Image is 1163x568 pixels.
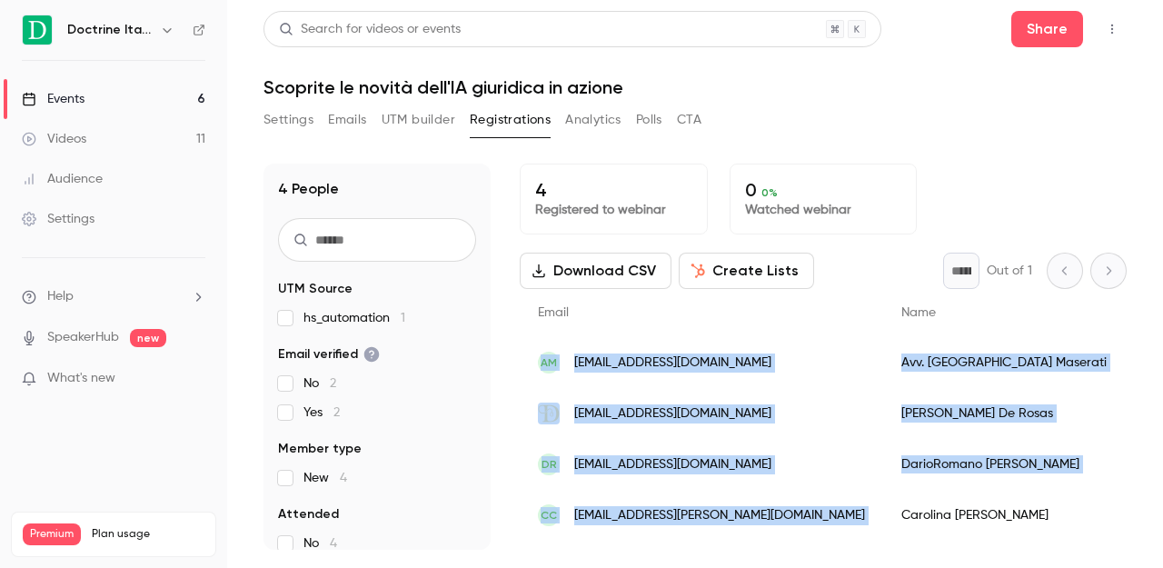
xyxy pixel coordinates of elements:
[22,130,86,148] div: Videos
[538,306,569,319] span: Email
[130,329,166,347] span: new
[22,90,84,108] div: Events
[745,179,902,201] p: 0
[279,20,461,39] div: Search for videos or events
[677,105,701,135] button: CTA
[333,406,340,419] span: 2
[278,178,339,200] h1: 4 People
[987,262,1032,280] p: Out of 1
[679,253,814,289] button: Create Lists
[303,534,337,553] span: No
[47,369,115,388] span: What's new
[883,490,1125,541] div: Carolina [PERSON_NAME]
[574,404,771,424] span: [EMAIL_ADDRESS][DOMAIN_NAME]
[303,309,405,327] span: hs_automation
[22,170,103,188] div: Audience
[636,105,662,135] button: Polls
[470,105,551,135] button: Registrations
[883,388,1125,439] div: [PERSON_NAME] De Rosas
[303,374,336,393] span: No
[278,345,380,364] span: Email verified
[542,456,557,473] span: DR
[538,403,560,424] img: didiritto.it
[47,287,74,306] span: Help
[745,201,902,219] p: Watched webinar
[263,105,313,135] button: Settings
[278,280,353,298] span: UTM Source
[565,105,621,135] button: Analytics
[541,507,557,523] span: CC
[330,377,336,390] span: 2
[303,469,347,487] span: New
[328,105,366,135] button: Emails
[278,505,339,523] span: Attended
[1011,11,1083,47] button: Share
[574,354,771,373] span: [EMAIL_ADDRESS][DOMAIN_NAME]
[883,439,1125,490] div: DarioRomano [PERSON_NAME]
[23,523,81,545] span: Premium
[23,15,52,45] img: Doctrine Italia
[330,537,337,550] span: 4
[761,186,778,199] span: 0 %
[184,371,205,387] iframe: Noticeable Trigger
[22,210,94,228] div: Settings
[263,76,1127,98] h1: Scoprite le novità dell'IA giuridica in azione
[520,253,671,289] button: Download CSV
[382,105,455,135] button: UTM builder
[401,312,405,324] span: 1
[535,179,692,201] p: 4
[278,440,362,458] span: Member type
[303,404,340,422] span: Yes
[901,306,936,319] span: Name
[535,201,692,219] p: Registered to webinar
[574,455,771,474] span: [EMAIL_ADDRESS][DOMAIN_NAME]
[340,472,347,484] span: 4
[541,354,557,371] span: AM
[67,21,153,39] h6: Doctrine Italia
[883,337,1125,388] div: Avv. [GEOGRAPHIC_DATA] Maserati
[22,287,205,306] li: help-dropdown-opener
[92,527,204,542] span: Plan usage
[47,328,119,347] a: SpeakerHub
[574,506,865,525] span: [EMAIL_ADDRESS][PERSON_NAME][DOMAIN_NAME]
